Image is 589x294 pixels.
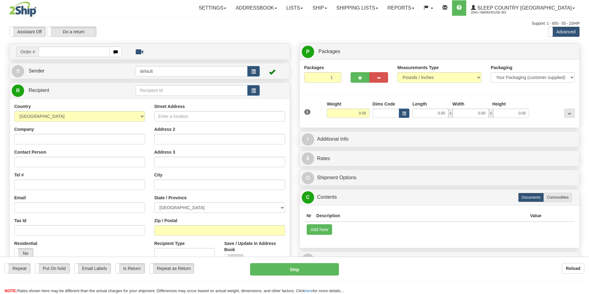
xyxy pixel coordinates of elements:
[302,254,314,266] span: R
[492,101,506,107] label: Height
[476,5,572,10] span: Sleep Country [GEOGRAPHIC_DATA]
[412,101,427,107] label: Length
[28,88,49,93] span: Recipient
[307,224,332,235] button: Add New
[527,210,544,222] th: Value
[14,240,37,246] label: Residential
[47,27,96,37] label: Do a return
[75,263,111,273] label: Email Labels
[327,101,341,107] label: Weight
[12,84,122,97] a: R Recipient
[150,263,194,273] label: Repeat as Return
[12,85,24,97] span: R
[373,101,395,107] label: Dims Code
[302,133,314,146] span: I
[224,255,243,264] label: No
[154,217,177,224] label: Zip / Postal
[116,263,145,273] label: Is Return
[304,109,311,115] span: 1
[154,111,285,122] input: Enter a location
[302,172,578,184] a: OShipment Options
[5,288,17,293] span: NOTE:
[302,45,578,58] a: P Packages
[314,210,527,222] th: Description
[250,263,339,275] button: Ship
[9,2,36,17] img: logo2044.jpg
[16,47,39,57] span: Order #
[332,0,383,16] a: Shipping lists
[231,0,282,16] a: Addressbook
[282,0,308,16] a: Lists
[14,172,24,178] label: Tel #
[154,149,175,155] label: Address 3
[14,126,34,132] label: Company
[154,126,175,132] label: Address 2
[562,263,584,274] button: Reload
[14,217,26,224] label: Tax Id
[304,210,314,222] th: Nr
[136,66,248,77] input: Sender Id
[12,65,136,77] a: S Sender
[154,172,162,178] label: City
[28,68,45,73] span: Sender
[302,152,314,165] span: $
[10,27,45,37] label: Assistant Off
[9,21,580,26] div: Support: 1 - 855 - 55 - 2SHIP
[136,85,248,96] input: Recipient Id
[549,27,579,37] label: Advanced
[564,109,575,118] div: ...
[15,248,33,258] label: No
[566,266,580,271] b: Reload
[302,253,578,266] a: RReturn Shipment
[489,109,493,118] span: x
[224,240,285,253] label: Save / Update in Address Book
[14,195,26,201] label: Email
[5,263,30,273] label: Repeat
[544,193,572,202] label: Commodities
[35,263,70,273] label: Put On hold
[302,172,314,184] span: O
[302,133,578,146] a: IAdditional Info
[304,64,324,71] label: Packages
[154,240,185,246] label: Recipient Type
[14,149,46,155] label: Contact Person
[154,103,185,110] label: Street Address
[194,0,231,16] a: Settings
[318,49,340,54] span: Packages
[302,46,314,58] span: P
[305,288,313,293] a: here
[308,0,331,16] a: Ship
[302,191,314,204] span: C
[397,64,439,71] label: Measurements Type
[518,193,544,202] label: Documents
[491,64,512,71] label: Packaging
[154,195,187,201] label: State / Province
[466,0,579,16] a: Sleep Country [GEOGRAPHIC_DATA] 2044 / Warehouse 901
[302,191,578,204] a: CContents
[302,152,578,165] a: $Rates
[14,103,31,110] label: Country
[452,101,464,107] label: Width
[575,115,588,178] iframe: chat widget
[471,10,517,16] span: 2044 / Warehouse 901
[448,109,453,118] span: x
[383,0,419,16] a: Reports
[12,65,24,77] span: S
